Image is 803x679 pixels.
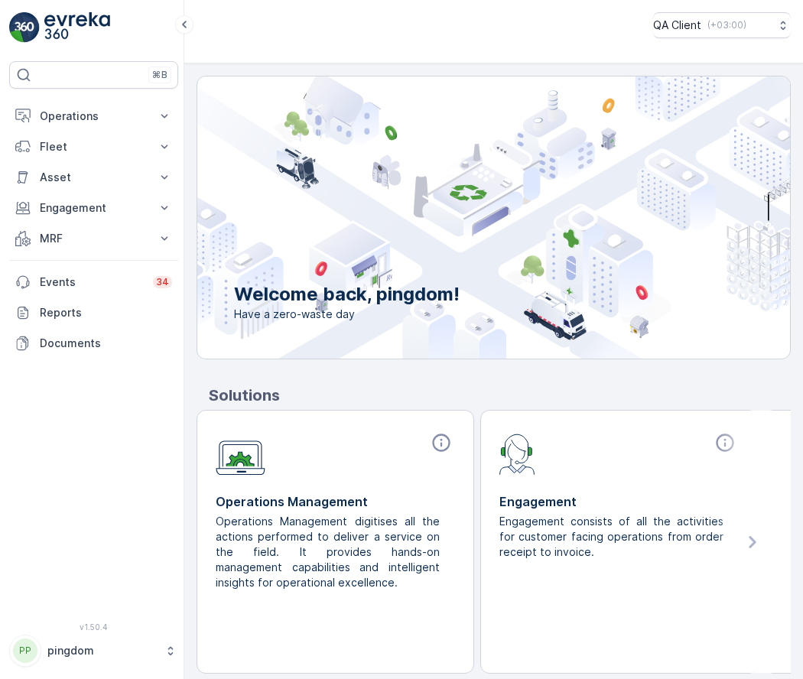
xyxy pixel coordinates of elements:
button: Fleet [9,132,178,162]
p: 34 [156,276,169,288]
p: Events [40,275,144,290]
p: Welcome back, pingdom! [234,282,460,307]
p: QA Client [653,18,701,33]
button: MRF [9,223,178,254]
a: Documents [9,328,178,359]
a: Reports [9,297,178,328]
img: city illustration [128,76,790,359]
p: Solutions [209,384,791,407]
span: Have a zero-waste day [234,307,460,322]
p: Documents [40,336,172,351]
div: PP [13,638,37,663]
img: module-icon [216,432,265,476]
p: Operations [40,109,148,124]
img: module-icon [499,432,535,475]
p: MRF [40,231,148,246]
p: Asset [40,170,148,185]
img: logo [9,12,40,43]
button: Operations [9,101,178,132]
span: v 1.50.4 [9,622,178,632]
p: Engagement [40,200,148,216]
p: Engagement consists of all the activities for customer facing operations from order receipt to in... [499,514,727,560]
button: QA Client(+03:00) [653,12,791,38]
p: Operations Management [216,492,455,511]
p: Engagement [499,492,739,511]
img: logo_light-DOdMpM7g.png [44,12,110,43]
p: ⌘B [152,69,167,81]
p: Reports [40,305,172,320]
button: PPpingdom [9,635,178,667]
p: ( +03:00 ) [707,19,746,31]
button: Engagement [9,193,178,223]
p: Operations Management digitises all the actions performed to deliver a service on the field. It p... [216,514,443,590]
p: pingdom [47,643,157,658]
a: Events34 [9,267,178,297]
p: Fleet [40,139,148,154]
button: Asset [9,162,178,193]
